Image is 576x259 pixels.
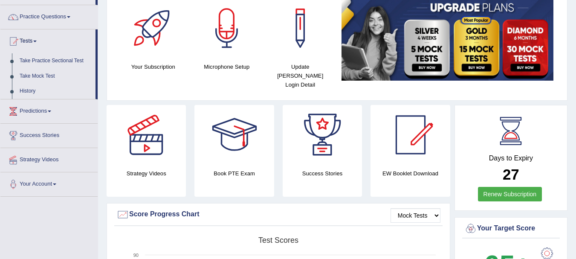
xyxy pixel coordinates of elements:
[116,208,440,221] div: Score Progress Chart
[133,253,139,258] text: 90
[16,69,96,84] a: Take Mock Test
[0,29,96,51] a: Tests
[121,62,186,71] h4: Your Subscription
[464,222,558,235] div: Your Target Score
[370,169,450,178] h4: EW Booklet Download
[503,166,519,183] b: 27
[0,99,98,121] a: Predictions
[268,62,333,89] h4: Update [PERSON_NAME] Login Detail
[0,148,98,169] a: Strategy Videos
[0,5,98,26] a: Practice Questions
[478,187,542,201] a: Renew Subscription
[194,169,274,178] h4: Book PTE Exam
[194,62,260,71] h4: Microphone Setup
[16,84,96,99] a: History
[464,154,558,162] h4: Days to Expiry
[107,169,186,178] h4: Strategy Videos
[283,169,362,178] h4: Success Stories
[258,236,298,244] tspan: Test scores
[0,124,98,145] a: Success Stories
[16,53,96,69] a: Take Practice Sectional Test
[0,172,98,194] a: Your Account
